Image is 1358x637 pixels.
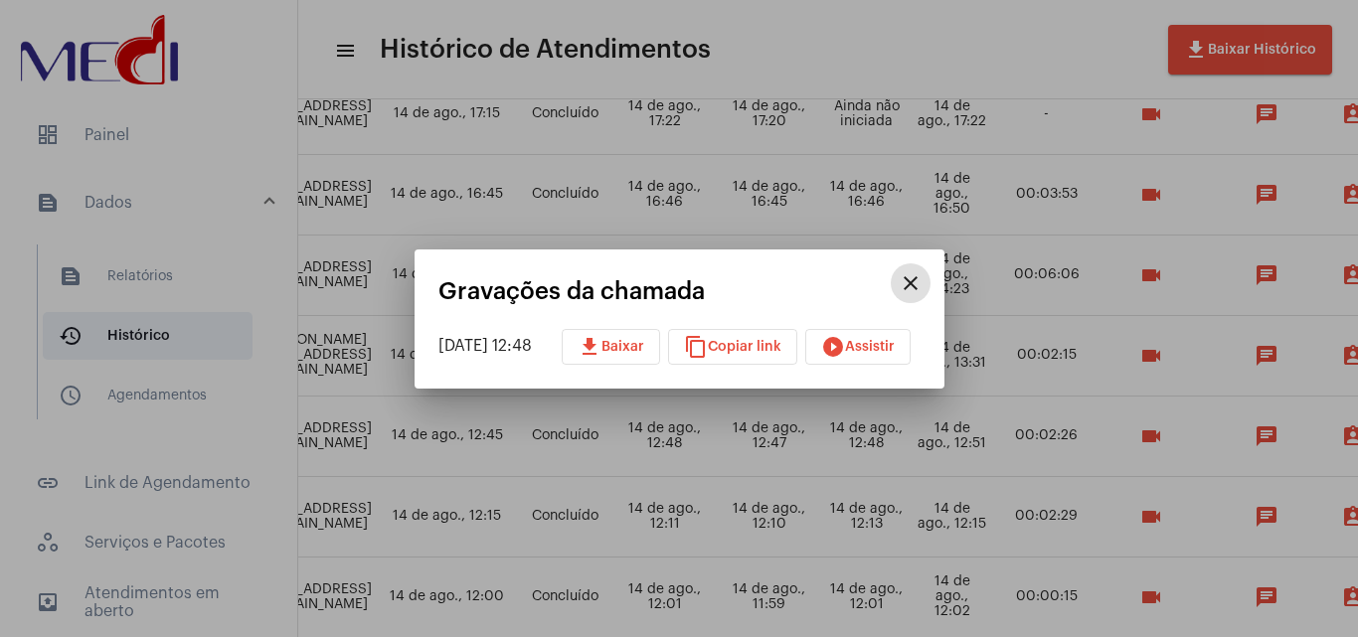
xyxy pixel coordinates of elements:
[438,278,891,304] mat-card-title: Gravações da chamada
[821,335,845,359] mat-icon: play_circle_filled
[684,340,781,354] span: Copiar link
[668,329,797,365] button: Copiar link
[805,329,911,365] button: Assistir
[438,338,532,354] span: [DATE] 12:48
[821,340,895,354] span: Assistir
[899,271,923,295] mat-icon: close
[684,335,708,359] mat-icon: content_copy
[578,335,601,359] mat-icon: download
[578,340,644,354] span: Baixar
[562,329,660,365] button: Baixar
